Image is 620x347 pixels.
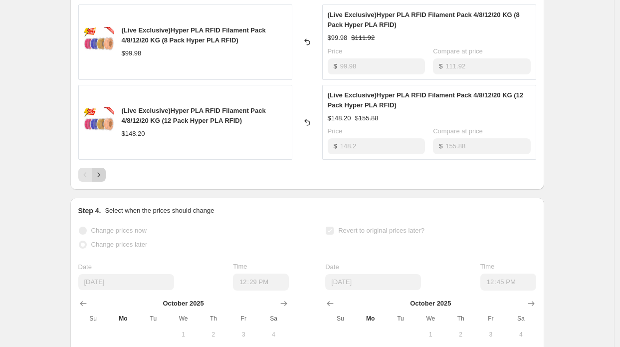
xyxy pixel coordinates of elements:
span: Th [203,315,224,323]
th: Tuesday [138,311,168,327]
span: (Live Exclusive)Hyper PLA RFID Filament Pack 4/8/12/20 KG (8 Pack Hyper PLA RFID) [328,11,520,28]
span: Mo [360,315,382,323]
span: Time [233,263,247,270]
span: Revert to original prices later? [338,227,424,234]
span: Tu [390,315,412,323]
th: Wednesday [415,311,445,327]
input: 10/13/2025 [78,274,174,290]
strike: $155.88 [355,113,379,123]
th: Saturday [258,311,288,327]
span: 1 [419,331,441,339]
button: Thursday October 2 2025 [445,327,475,343]
div: $99.98 [328,33,348,43]
th: Monday [356,311,386,327]
span: 3 [232,331,254,339]
th: Sunday [325,311,355,327]
nav: Pagination [78,168,106,182]
button: Show previous month, September 2025 [76,297,90,311]
span: 2 [203,331,224,339]
span: Su [329,315,351,323]
th: Monday [108,311,138,327]
span: $ [334,62,337,70]
input: 12:00 [480,274,536,291]
span: Change prices later [91,241,148,248]
span: Th [449,315,471,323]
span: $ [334,142,337,150]
span: 2 [449,331,471,339]
th: Wednesday [168,311,198,327]
span: (Live Exclusive)Hyper PLA RFID Filament Pack 4/8/12/20 KG (8 Pack Hyper PLA RFID) [122,26,266,44]
th: Friday [228,311,258,327]
span: Time [480,263,494,270]
button: Saturday October 4 2025 [258,327,288,343]
div: $148.20 [122,129,145,139]
button: Friday October 3 2025 [228,327,258,343]
button: Show previous month, September 2025 [323,297,337,311]
span: 3 [480,331,502,339]
img: 11_01_1_7c1671a1-1d71-4c77-9964-dc55202c52cd_80x.png [84,27,114,57]
th: Friday [476,311,506,327]
span: 1 [172,331,194,339]
strike: $111.92 [351,33,375,43]
button: Saturday October 4 2025 [506,327,536,343]
button: Show next month, November 2025 [277,297,291,311]
span: 4 [510,331,532,339]
div: $99.98 [122,48,142,58]
button: Thursday October 2 2025 [199,327,228,343]
span: Sa [510,315,532,323]
span: We [419,315,441,323]
span: Mo [112,315,134,323]
span: Price [328,47,343,55]
span: Compare at price [433,127,483,135]
span: $ [439,62,442,70]
span: Su [82,315,104,323]
button: Friday October 3 2025 [476,327,506,343]
span: Fr [480,315,502,323]
th: Thursday [199,311,228,327]
span: Fr [232,315,254,323]
th: Sunday [78,311,108,327]
span: 4 [262,331,284,339]
div: $148.20 [328,113,351,123]
span: Tu [142,315,164,323]
h2: Step 4. [78,206,101,216]
input: 12:00 [233,274,289,291]
button: Wednesday October 1 2025 [168,327,198,343]
th: Thursday [445,311,475,327]
button: Wednesday October 1 2025 [415,327,445,343]
span: Compare at price [433,47,483,55]
span: (Live Exclusive)Hyper PLA RFID Filament Pack 4/8/12/20 KG (12 Pack Hyper PLA RFID) [328,91,524,109]
span: (Live Exclusive)Hyper PLA RFID Filament Pack 4/8/12/20 KG (12 Pack Hyper PLA RFID) [122,107,266,124]
button: Next [92,168,106,182]
span: Date [78,263,92,271]
span: Date [325,263,339,271]
span: Change prices now [91,227,147,234]
img: 11_01_1_7c1671a1-1d71-4c77-9964-dc55202c52cd_80x.png [84,107,114,137]
th: Saturday [506,311,536,327]
input: 10/13/2025 [325,274,421,290]
p: Select when the prices should change [105,206,214,216]
span: $ [439,142,442,150]
span: We [172,315,194,323]
span: Price [328,127,343,135]
span: Sa [262,315,284,323]
th: Tuesday [386,311,415,327]
button: Show next month, November 2025 [524,297,538,311]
